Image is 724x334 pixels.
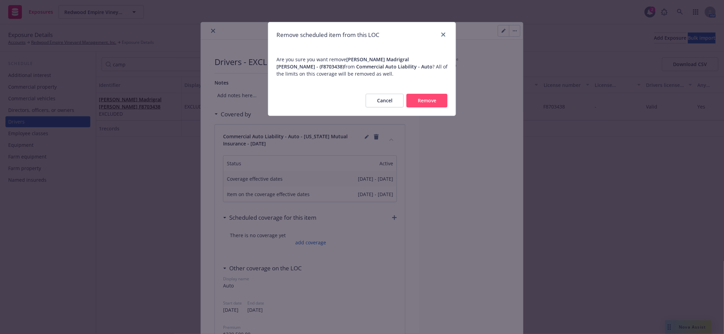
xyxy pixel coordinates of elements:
button: Remove [406,94,448,107]
a: close [439,30,448,39]
span: Commercial Auto Liability - Auto [356,63,432,70]
button: Cancel [366,94,404,107]
h1: Remove scheduled item from this LOC [276,30,379,39]
span: [PERSON_NAME] Madrigral [PERSON_NAME] - (F8703438) [276,56,409,70]
span: Are you sure you want remove from ? All of the limits on this coverage will be removed as well. [268,48,456,86]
